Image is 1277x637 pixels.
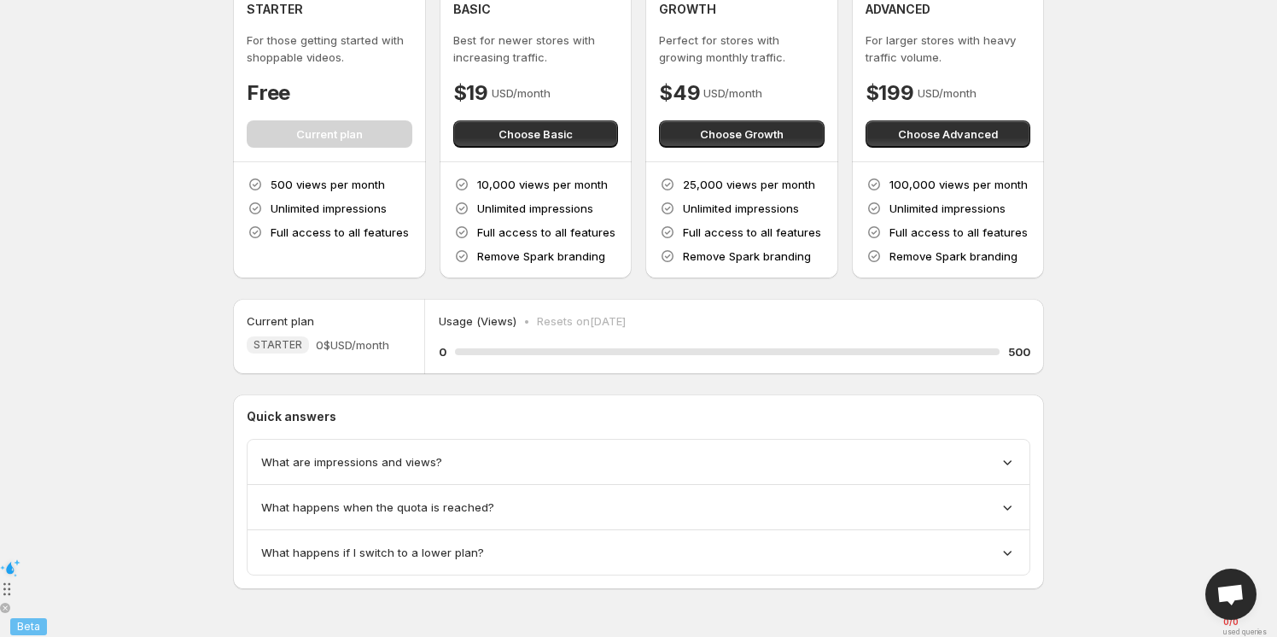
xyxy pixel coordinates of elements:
[10,618,47,635] div: Beta
[683,224,821,241] p: Full access to all features
[453,1,491,18] h4: BASIC
[889,224,1028,241] p: Full access to all features
[659,120,825,148] button: Choose Growth
[866,79,914,107] h4: $199
[316,336,389,354] span: 0$ USD/month
[247,313,314,330] h5: Current plan
[537,313,626,330] p: Resets on [DATE]
[247,79,290,107] h4: Free
[247,408,1030,425] p: Quick answers
[453,120,619,148] button: Choose Basic
[261,499,494,516] span: What happens when the quota is reached?
[453,32,619,66] p: Best for newer stores with increasing traffic.
[700,126,784,143] span: Choose Growth
[866,32,1031,66] p: For larger stores with heavy traffic volume.
[453,79,488,107] h4: $19
[1223,617,1267,628] span: 0 / 0
[247,1,303,18] h4: STARTER
[439,313,516,330] p: Usage (Views)
[866,1,930,18] h4: ADVANCED
[889,248,1018,265] p: Remove Spark branding
[1008,343,1030,360] h5: 500
[523,313,530,330] p: •
[477,176,608,193] p: 10,000 views per month
[477,200,593,217] p: Unlimited impressions
[683,176,815,193] p: 25,000 views per month
[659,32,825,66] p: Perfect for stores with growing monthly traffic.
[1205,569,1257,620] div: Open chat
[247,32,412,66] p: For those getting started with shoppable videos.
[866,120,1031,148] button: Choose Advanced
[683,200,799,217] p: Unlimited impressions
[898,126,998,143] span: Choose Advanced
[889,176,1028,193] p: 100,000 views per month
[659,79,700,107] h4: $49
[271,224,409,241] p: Full access to all features
[261,453,442,470] span: What are impressions and views?
[499,126,573,143] span: Choose Basic
[477,248,605,265] p: Remove Spark branding
[477,224,615,241] p: Full access to all features
[703,85,762,102] p: USD/month
[659,1,716,18] h4: GROWTH
[1223,628,1267,636] span: used queries
[254,338,302,352] span: STARTER
[889,200,1006,217] p: Unlimited impressions
[271,176,385,193] p: 500 views per month
[492,85,551,102] p: USD/month
[683,248,811,265] p: Remove Spark branding
[261,544,484,561] span: What happens if I switch to a lower plan?
[439,343,446,360] h5: 0
[918,85,977,102] p: USD/month
[271,200,387,217] p: Unlimited impressions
